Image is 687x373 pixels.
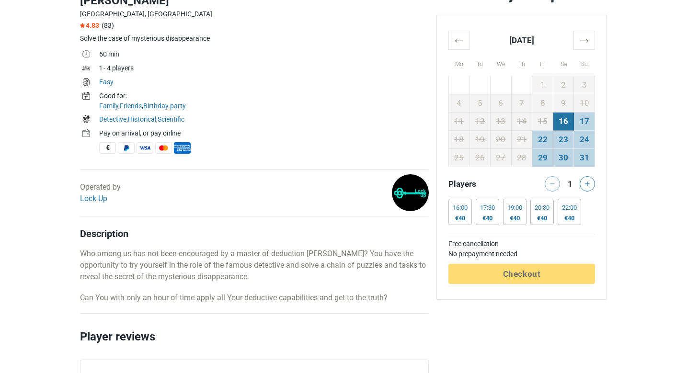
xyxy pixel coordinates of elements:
[99,91,429,101] div: Good for:
[449,49,470,76] th: Mo
[532,94,553,112] td: 8
[511,130,532,148] td: 21
[392,174,429,211] img: 38af86134b65d0f1l.png
[553,94,574,112] td: 9
[532,49,553,76] th: Fr
[532,130,553,148] td: 22
[574,112,595,130] td: 17
[448,249,595,259] td: No prepayment needed
[99,62,429,76] td: 1 - 4 players
[574,94,595,112] td: 10
[453,215,468,222] div: €40
[80,34,429,44] div: Solve the case of mysterious disappearance
[102,22,114,29] span: (83)
[507,204,522,212] div: 19:00
[449,112,470,130] td: 11
[564,176,576,190] div: 1
[80,228,429,239] h4: Description
[469,31,574,49] th: [DATE]
[80,248,429,283] p: Who among us has not been encouraged by a master of deduction [PERSON_NAME]? You have the opportu...
[128,115,156,123] a: Historical
[535,215,550,222] div: €40
[562,215,577,222] div: €40
[480,215,495,222] div: €40
[469,94,491,112] td: 5
[118,142,135,154] span: PayPal
[553,112,574,130] td: 16
[80,181,121,204] div: Operated by
[491,94,512,112] td: 6
[99,102,118,110] a: Family
[99,142,116,154] span: Cash
[469,148,491,167] td: 26
[120,102,142,110] a: Friends
[80,23,85,28] img: Star
[155,142,172,154] span: MasterCard
[80,328,429,360] h2: Player reviews
[449,130,470,148] td: 18
[491,49,512,76] th: We
[445,176,522,192] div: Players
[532,148,553,167] td: 29
[553,76,574,94] td: 2
[491,130,512,148] td: 20
[449,31,470,49] th: ←
[80,22,99,29] span: 4.83
[99,90,429,113] td: , ,
[511,148,532,167] td: 28
[469,112,491,130] td: 12
[80,292,429,304] p: Can You with only an hour of time apply all Your deductive capabilities and get to the truth?
[469,49,491,76] th: Tu
[532,112,553,130] td: 15
[137,142,153,154] span: Visa
[174,142,191,154] span: American Express
[143,102,186,110] a: Birthday party
[491,112,512,130] td: 13
[80,194,107,203] a: Lock Up
[99,78,114,86] a: Easy
[80,9,429,19] div: [GEOGRAPHIC_DATA], [GEOGRAPHIC_DATA]
[532,76,553,94] td: 1
[553,49,574,76] th: Sa
[449,148,470,167] td: 25
[511,112,532,130] td: 14
[574,31,595,49] th: →
[574,76,595,94] td: 3
[449,94,470,112] td: 4
[574,130,595,148] td: 24
[480,204,495,212] div: 17:30
[507,215,522,222] div: €40
[453,204,468,212] div: 16:00
[535,204,550,212] div: 20:30
[553,148,574,167] td: 30
[553,130,574,148] td: 23
[158,115,184,123] a: Scientific
[574,49,595,76] th: Su
[469,130,491,148] td: 19
[99,128,429,138] div: Pay on arrival, or pay online
[562,204,577,212] div: 22:00
[511,49,532,76] th: Th
[511,94,532,112] td: 7
[99,48,429,62] td: 60 min
[99,113,429,127] td: , ,
[491,148,512,167] td: 27
[448,239,595,249] td: Free cancellation
[574,148,595,167] td: 31
[99,115,126,123] a: Detective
